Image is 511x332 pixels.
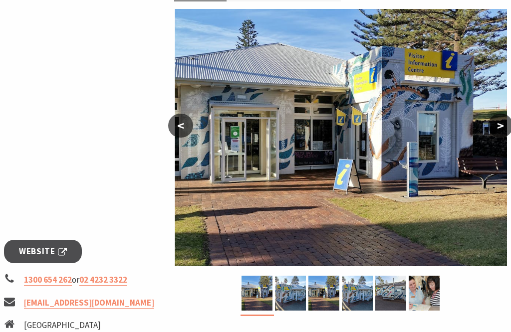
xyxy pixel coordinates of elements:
[409,276,440,311] img: Kiama Visitor Information Centre
[308,276,339,311] img: Kiama Visitor Information Centre
[4,273,166,287] li: or
[342,276,373,311] img: Kiama Visitor Information Centre
[275,276,306,311] img: Kiama Visitor Information Centre
[79,274,127,286] a: 02 4232 3322
[375,276,406,311] img: Kiama Visitor Information Centre
[24,274,72,286] a: 1300 654 262
[19,245,67,258] span: Website
[242,276,272,311] img: Kiama Visitor Information Centre
[175,9,508,266] img: Kiama Visitor Information Centre
[4,240,82,263] a: Website
[24,297,154,309] a: [EMAIL_ADDRESS][DOMAIN_NAME]
[168,114,193,138] button: <
[24,319,121,332] li: [GEOGRAPHIC_DATA]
